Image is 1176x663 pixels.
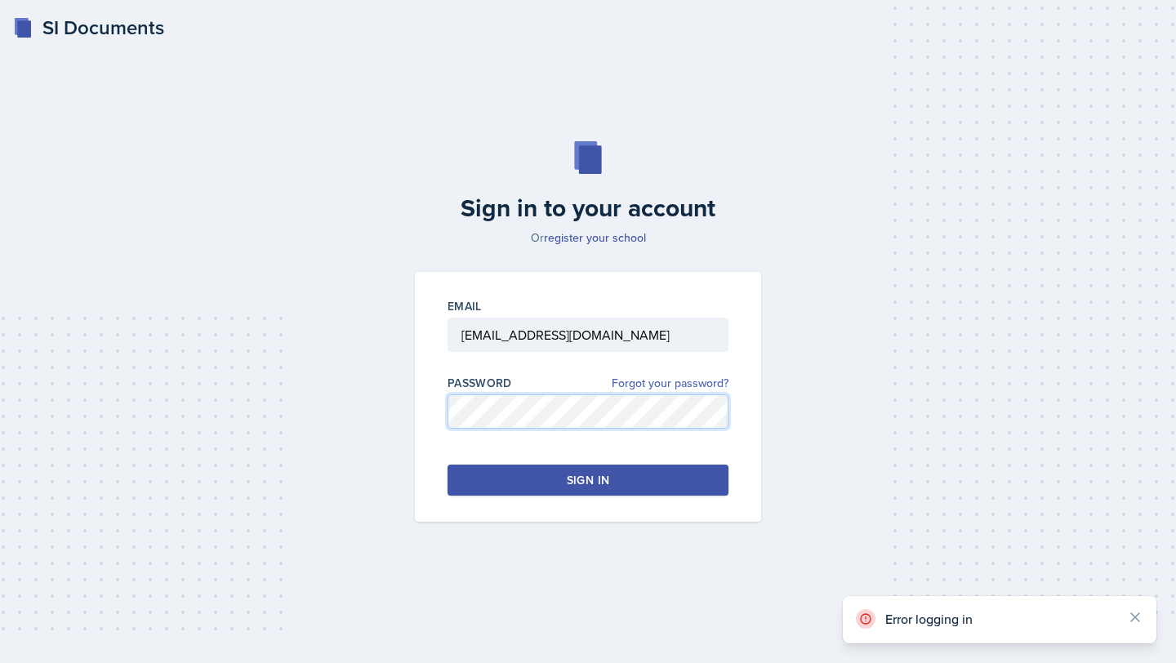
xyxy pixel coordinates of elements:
[544,229,646,246] a: register your school
[448,375,512,391] label: Password
[612,375,728,392] a: Forgot your password?
[405,229,771,246] p: Or
[448,298,482,314] label: Email
[448,318,728,352] input: Email
[13,13,164,42] a: SI Documents
[405,194,771,223] h2: Sign in to your account
[567,472,609,488] div: Sign in
[448,465,728,496] button: Sign in
[885,611,1114,627] p: Error logging in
